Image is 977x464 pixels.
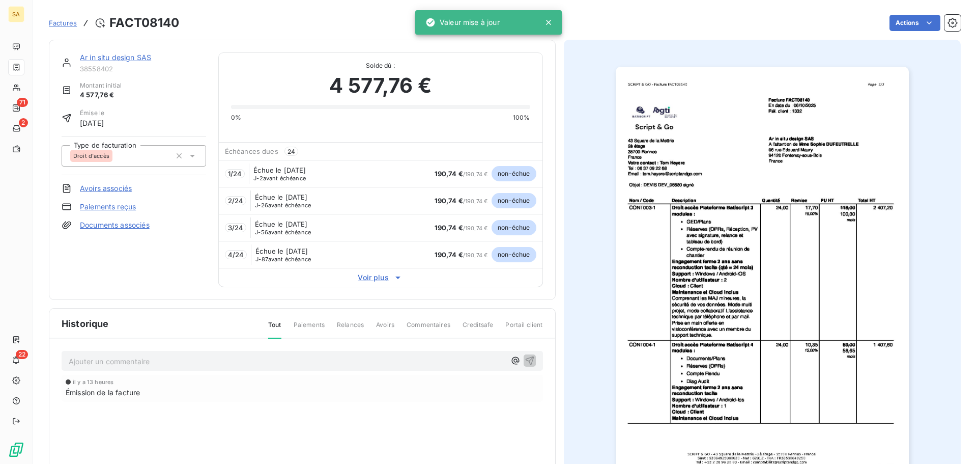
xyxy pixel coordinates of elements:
[228,197,244,205] span: 2 / 24
[62,317,109,331] span: Historique
[17,98,28,107] span: 71
[255,202,311,208] span: avant échéance
[255,229,268,236] span: J-56
[463,320,494,338] span: Creditsafe
[80,53,151,62] a: Ar in situ design SAS
[73,379,113,385] span: il y a 13 heures
[73,153,109,159] span: Droit d'accès
[49,19,77,27] span: Factures
[505,320,542,338] span: Portail client
[228,170,242,178] span: 1 / 24
[435,198,488,205] span: / 190,74 €
[80,108,104,118] span: Émise le
[16,350,28,359] span: 22
[80,202,136,212] a: Paiements reçus
[66,387,140,398] span: Émission de la facture
[337,320,364,338] span: Relances
[294,320,325,338] span: Paiements
[80,90,122,100] span: 4 577,76 €
[492,166,536,181] span: non-échue
[8,442,24,458] img: Logo LeanPay
[255,256,268,263] span: J-87
[8,6,24,22] div: SA
[435,252,488,259] span: / 190,74 €
[80,65,206,73] span: 38558402
[80,118,104,128] span: [DATE]
[889,15,940,31] button: Actions
[435,197,463,205] span: 190,74 €
[284,147,298,156] span: 24
[80,183,132,194] a: Avoirs associés
[228,251,244,259] span: 4 / 24
[492,220,536,235] span: non-échue
[231,113,241,122] span: 0%
[255,193,307,201] span: Échue le [DATE]
[942,429,967,454] iframe: Intercom live chat
[255,202,268,209] span: J-26
[109,14,179,32] h3: FACT08140
[253,166,306,174] span: Échue le [DATE]
[435,224,463,232] span: 190,74 €
[49,18,77,28] a: Factures
[492,193,536,208] span: non-échue
[253,175,263,182] span: J-2
[255,247,308,255] span: Échue le [DATE]
[513,113,530,122] span: 100%
[329,70,432,101] span: 4 577,76 €
[407,320,450,338] span: Commentaires
[219,272,542,283] span: Voir plus
[80,81,122,90] span: Montant initial
[255,229,311,235] span: avant échéance
[80,220,150,230] a: Documents associés
[255,220,307,228] span: Échue le [DATE]
[492,247,536,262] span: non-échue
[231,61,530,70] span: Solde dû :
[435,171,488,178] span: / 190,74 €
[253,175,306,181] span: avant échéance
[19,118,28,127] span: 2
[435,170,463,178] span: 190,74 €
[425,13,500,32] div: Valeur mise à jour
[435,251,463,259] span: 190,74 €
[225,147,278,155] span: Échéances dues
[376,320,394,338] span: Avoirs
[255,256,311,262] span: avant échéance
[435,225,488,232] span: / 190,74 €
[268,320,281,339] span: Tout
[228,224,244,232] span: 3 / 24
